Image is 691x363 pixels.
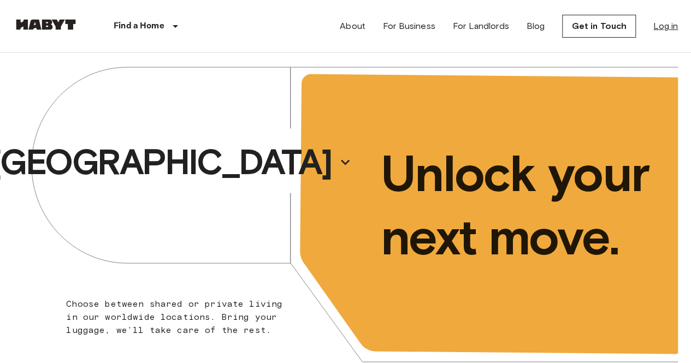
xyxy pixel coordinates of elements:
[383,20,435,33] a: For Business
[340,20,365,33] a: About
[66,297,286,337] p: Choose between shared or private living in our worldwide locations. Bring your luggage, we'll tak...
[114,20,164,33] p: Find a Home
[453,20,509,33] a: For Landlords
[653,20,678,33] a: Log in
[13,19,79,30] img: Habyt
[381,142,661,269] p: Unlock your next move.
[562,15,636,38] a: Get in Touch
[527,20,545,33] a: Blog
